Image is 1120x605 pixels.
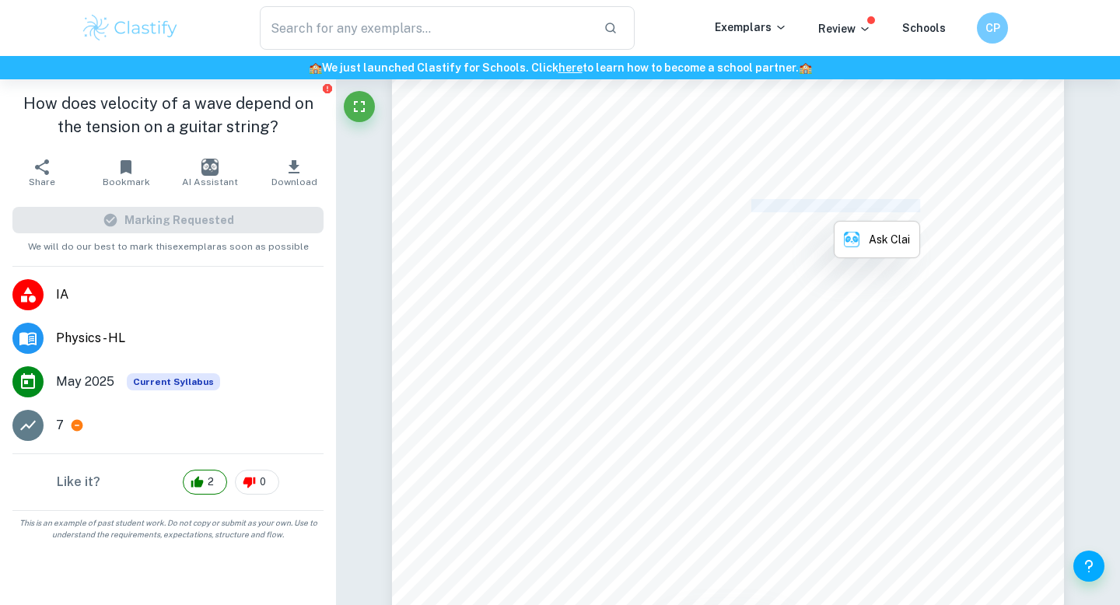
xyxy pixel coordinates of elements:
button: Help and Feedback [1073,551,1104,582]
a: Schools [902,22,946,34]
span: We will do our best to mark this exemplar as soon as possible [28,233,309,254]
h6: Like it? [57,473,100,491]
span: Bibliography [472,152,563,170]
span: This is an example of past student work. Do not copy or submit as your own. Use to understand the... [6,517,330,540]
span: Physics - HL [56,329,324,348]
button: AI Assistant [168,151,252,194]
h6: CP [984,19,1002,37]
div: 0 [235,470,279,495]
p: Review [818,20,871,37]
span: IA [56,285,324,304]
span: Physics for the IB Diploma coursebook, [555,200,748,212]
p: Ask Clai [869,231,910,248]
span: 2 [199,474,222,490]
button: Ask Clai [835,222,919,257]
p: 7 [56,416,64,435]
button: Download [252,151,336,194]
p: Exemplars [715,19,787,36]
span: 0 [251,474,275,490]
button: Report issue [321,82,333,94]
h6: We just launched Clastify for Schools. Click to learn how to become a school partner. [3,59,1117,76]
img: AI Assistant [201,159,219,176]
div: This exemplar is based on the current syllabus. Feel free to refer to it for inspiration/ideas wh... [127,373,220,390]
span: Bookmark [103,177,150,187]
input: Search for any exemplars... [260,6,591,50]
span: Share [29,177,55,187]
h1: How does velocity of a wave depend on the tension on a guitar string? [12,92,324,138]
span: [1] [PERSON_NAME], [474,200,584,212]
img: clai.png [844,232,859,247]
span: Cambridge University Press, 2023 [751,200,920,212]
span: May 2025 [56,372,114,391]
a: here [558,61,583,74]
button: Bookmark [84,151,168,194]
button: Fullscreen [344,91,375,122]
span: Current Syllabus [127,373,220,390]
button: CP [977,12,1008,44]
span: AI Assistant [182,177,238,187]
img: Clastify logo [81,12,180,44]
span: 🏫 [309,61,322,74]
span: Download [271,177,317,187]
span: 🏫 [799,61,812,74]
div: 2 [183,470,227,495]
